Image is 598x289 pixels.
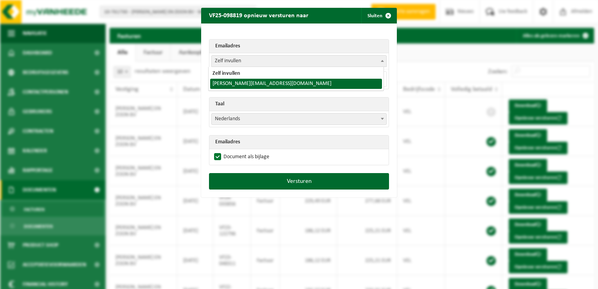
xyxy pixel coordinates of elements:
button: Sluiten [361,8,396,23]
span: Zelf invullen [211,55,387,67]
span: Nederlands [211,113,387,125]
span: Nederlands [212,114,386,125]
th: Emailadres [209,40,389,53]
th: Taal [209,98,389,111]
span: Zelf invullen [212,56,386,67]
li: [PERSON_NAME][EMAIL_ADDRESS][DOMAIN_NAME] [210,79,382,89]
h2: VF25-098819 opnieuw versturen naar [201,8,316,23]
button: Versturen [209,173,389,190]
label: Document als bijlage [213,151,269,163]
li: Zelf invullen [210,69,382,79]
th: Emailadres [209,135,389,149]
